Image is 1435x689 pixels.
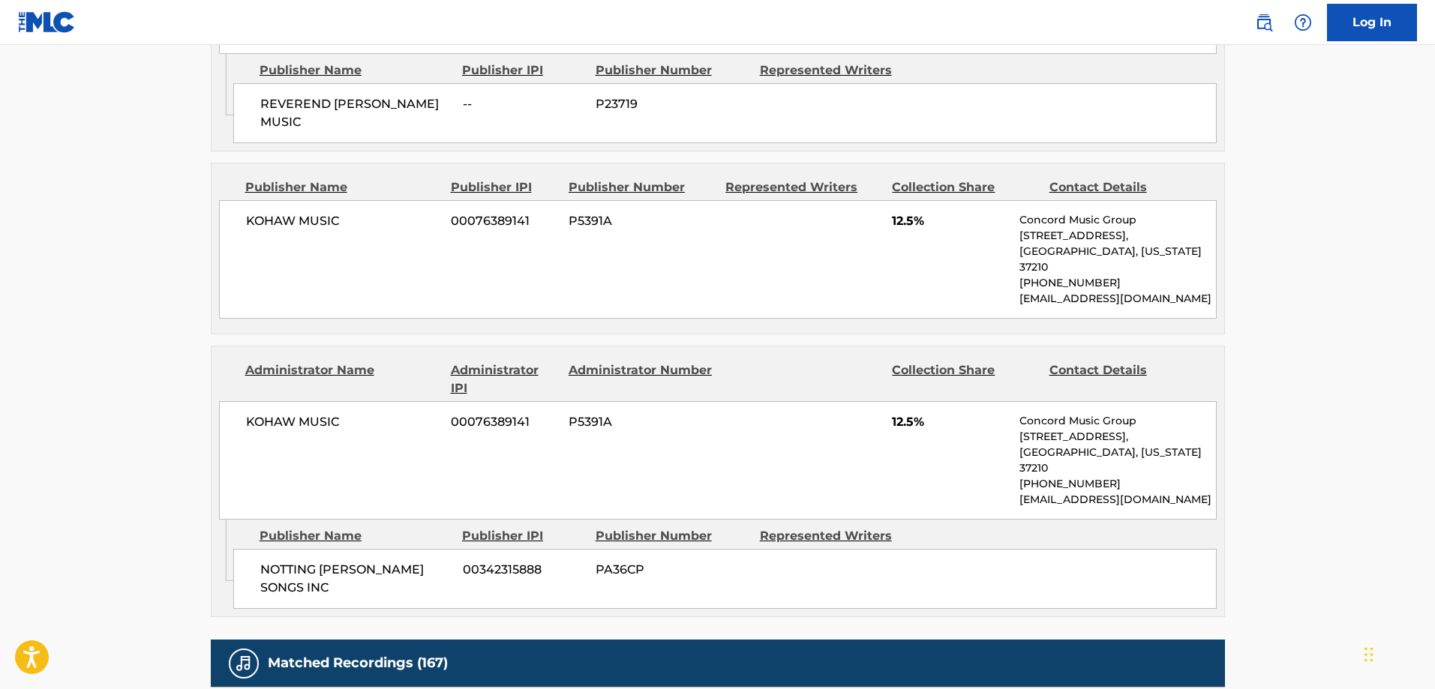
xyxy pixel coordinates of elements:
[1019,291,1215,307] p: [EMAIL_ADDRESS][DOMAIN_NAME]
[892,413,1008,431] span: 12.5%
[1019,413,1215,429] p: Concord Music Group
[1019,212,1215,228] p: Concord Music Group
[245,178,440,196] div: Publisher Name
[246,413,440,431] span: KOHAW MUSIC
[1255,13,1273,31] img: search
[451,178,557,196] div: Publisher IPI
[1288,7,1318,37] div: Help
[246,212,440,230] span: KOHAW MUSIC
[1049,361,1195,397] div: Contact Details
[1327,4,1417,41] a: Log In
[1364,632,1373,677] div: Drag
[451,361,557,397] div: Administrator IPI
[1294,13,1312,31] img: help
[569,413,714,431] span: P5391A
[463,95,584,113] span: --
[260,95,452,131] span: REVEREND [PERSON_NAME] MUSIC
[1360,617,1435,689] iframe: Chat Widget
[451,413,557,431] span: 00076389141
[245,361,440,397] div: Administrator Name
[451,212,557,230] span: 00076389141
[1019,492,1215,508] p: [EMAIL_ADDRESS][DOMAIN_NAME]
[892,361,1037,397] div: Collection Share
[760,61,913,79] div: Represented Writers
[1049,178,1195,196] div: Contact Details
[1019,445,1215,476] p: [GEOGRAPHIC_DATA], [US_STATE] 37210
[462,527,584,545] div: Publisher IPI
[892,212,1008,230] span: 12.5%
[569,361,714,397] div: Administrator Number
[596,527,749,545] div: Publisher Number
[18,11,76,33] img: MLC Logo
[596,61,749,79] div: Publisher Number
[268,655,448,672] h5: Matched Recordings (167)
[1249,7,1279,37] a: Public Search
[596,95,749,113] span: P23719
[463,561,584,579] span: 00342315888
[760,527,913,545] div: Represented Writers
[569,212,714,230] span: P5391A
[1019,429,1215,445] p: [STREET_ADDRESS],
[462,61,584,79] div: Publisher IPI
[1019,228,1215,244] p: [STREET_ADDRESS],
[260,61,451,79] div: Publisher Name
[235,655,253,673] img: Matched Recordings
[1019,244,1215,275] p: [GEOGRAPHIC_DATA], [US_STATE] 37210
[1019,476,1215,492] p: [PHONE_NUMBER]
[260,527,451,545] div: Publisher Name
[1019,275,1215,291] p: [PHONE_NUMBER]
[596,561,749,579] span: PA36CP
[892,178,1037,196] div: Collection Share
[260,561,452,597] span: NOTTING [PERSON_NAME] SONGS INC
[569,178,714,196] div: Publisher Number
[725,178,881,196] div: Represented Writers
